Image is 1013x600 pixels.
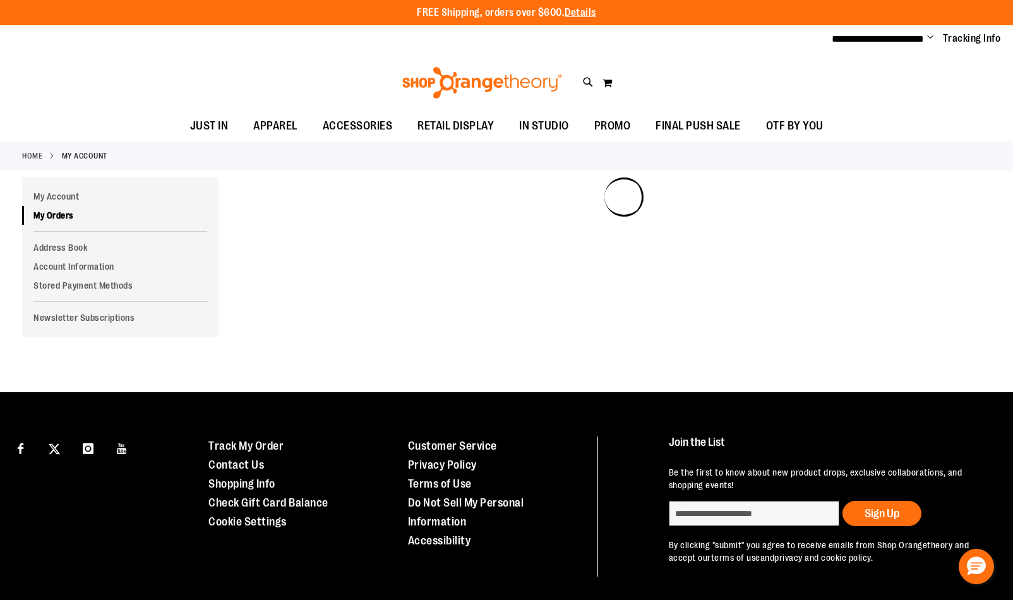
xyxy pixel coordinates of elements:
[22,206,219,225] a: My Orders
[405,112,506,141] a: RETAIL DISPLAY
[711,553,760,563] a: terms of use
[208,477,275,490] a: Shopping Info
[111,436,133,459] a: Visit our Youtube page
[310,112,405,141] a: ACCESSORIES
[62,150,107,162] strong: My Account
[22,238,219,257] a: Address Book
[22,187,219,206] a: My Account
[417,112,494,140] span: RETAIL DISPLAY
[959,549,994,584] button: Hello, have a question? Let’s chat.
[669,436,988,460] h4: Join the List
[190,112,229,140] span: JUST IN
[594,112,631,140] span: PROMO
[417,6,596,20] p: FREE Shipping, orders over $600.
[208,459,264,471] a: Contact Us
[766,112,824,140] span: OTF BY YOU
[506,112,582,141] a: IN STUDIO
[323,112,393,140] span: ACCESSORIES
[22,276,219,295] a: Stored Payment Methods
[927,32,933,45] button: Account menu
[408,496,524,528] a: Do Not Sell My Personal Information
[565,7,596,18] a: Details
[177,112,241,141] a: JUST IN
[408,534,471,547] a: Accessibility
[774,553,873,563] a: privacy and cookie policy.
[643,112,753,141] a: FINAL PUSH SALE
[22,308,219,327] a: Newsletter Subscriptions
[9,436,32,459] a: Visit our Facebook page
[669,466,988,491] p: Be the first to know about new product drops, exclusive collaborations, and shopping events!
[842,501,921,526] button: Sign Up
[669,539,988,564] p: By clicking "submit" you agree to receive emails from Shop Orangetheory and accept our and
[865,507,899,520] span: Sign Up
[241,112,310,141] a: APPAREL
[656,112,741,140] span: FINAL PUSH SALE
[669,501,839,526] input: enter email
[408,477,472,490] a: Terms of Use
[753,112,836,141] a: OTF BY YOU
[408,459,477,471] a: Privacy Policy
[208,515,287,528] a: Cookie Settings
[44,436,66,459] a: Visit our X page
[519,112,569,140] span: IN STUDIO
[22,150,42,162] a: Home
[208,440,284,452] a: Track My Order
[22,257,219,276] a: Account Information
[943,32,1001,45] a: Tracking Info
[582,112,644,141] a: PROMO
[253,112,297,140] span: APPAREL
[49,443,60,455] img: Twitter
[208,496,328,509] a: Check Gift Card Balance
[408,440,497,452] a: Customer Service
[400,67,564,99] img: Shop Orangetheory
[77,436,99,459] a: Visit our Instagram page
